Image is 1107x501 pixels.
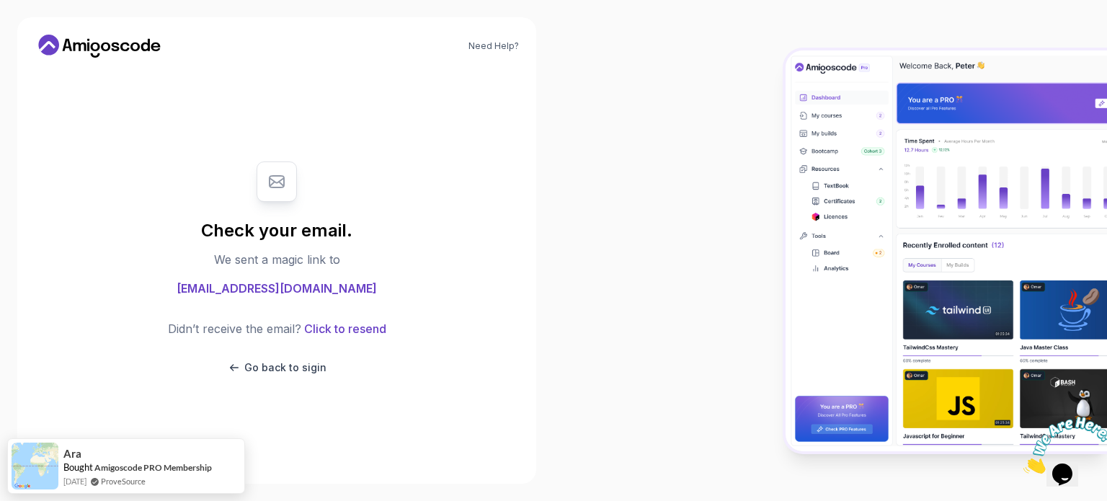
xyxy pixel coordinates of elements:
[63,475,86,487] span: [DATE]
[177,280,377,297] span: [EMAIL_ADDRESS][DOMAIN_NAME]
[168,320,301,337] p: Didn’t receive the email?
[94,462,212,473] a: Amigoscode PRO Membership
[1018,411,1107,479] iframe: chat widget
[214,251,340,268] p: We sent a magic link to
[101,476,146,486] a: ProveSource
[35,35,164,58] a: Home link
[468,40,519,52] a: Need Help?
[227,360,326,375] button: Go back to sigin
[244,360,326,375] p: Go back to sigin
[63,448,81,460] span: Ara
[786,50,1107,451] img: Amigoscode Dashboard
[6,6,95,63] img: Chat attention grabber
[201,219,352,242] h1: Check your email.
[63,461,93,473] span: Bought
[301,320,386,337] button: Click to resend
[12,443,58,489] img: provesource social proof notification image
